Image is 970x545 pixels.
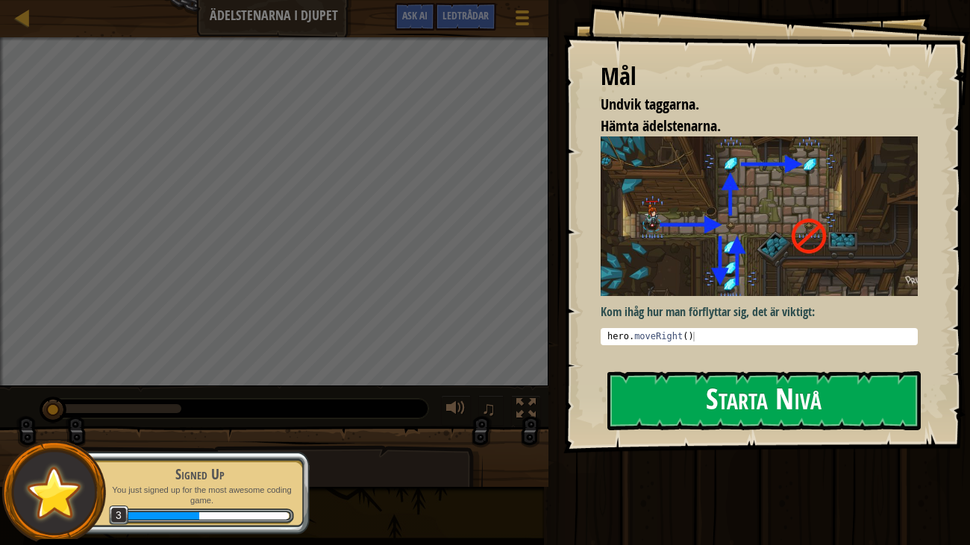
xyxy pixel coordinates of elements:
[20,459,88,526] img: default.png
[106,464,294,485] div: Signed Up
[601,60,919,94] div: Mål
[511,395,541,426] button: Toggle fullscreen
[607,371,921,430] button: Starta Nivå
[582,94,915,116] li: Undvik taggarna.
[402,8,428,22] span: Ask AI
[601,136,919,296] img: Ädelstenarna i djupet
[441,395,471,426] button: justera volymen
[109,505,129,526] span: 3
[601,303,919,321] p: Kom ihåg hur man förflyttar sig, det är viktigt:
[601,116,721,136] span: Hämta ädelstenarna.
[395,3,435,31] button: Ask AI
[601,94,699,114] span: Undvik taggarna.
[478,395,504,426] button: ♫
[442,8,489,22] span: Ledtrådar
[582,116,915,137] li: Hämta ädelstenarna.
[504,3,541,38] button: Visa spelmeny
[481,397,496,420] span: ♫
[106,485,294,506] p: You just signed up for the most awesome coding game.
